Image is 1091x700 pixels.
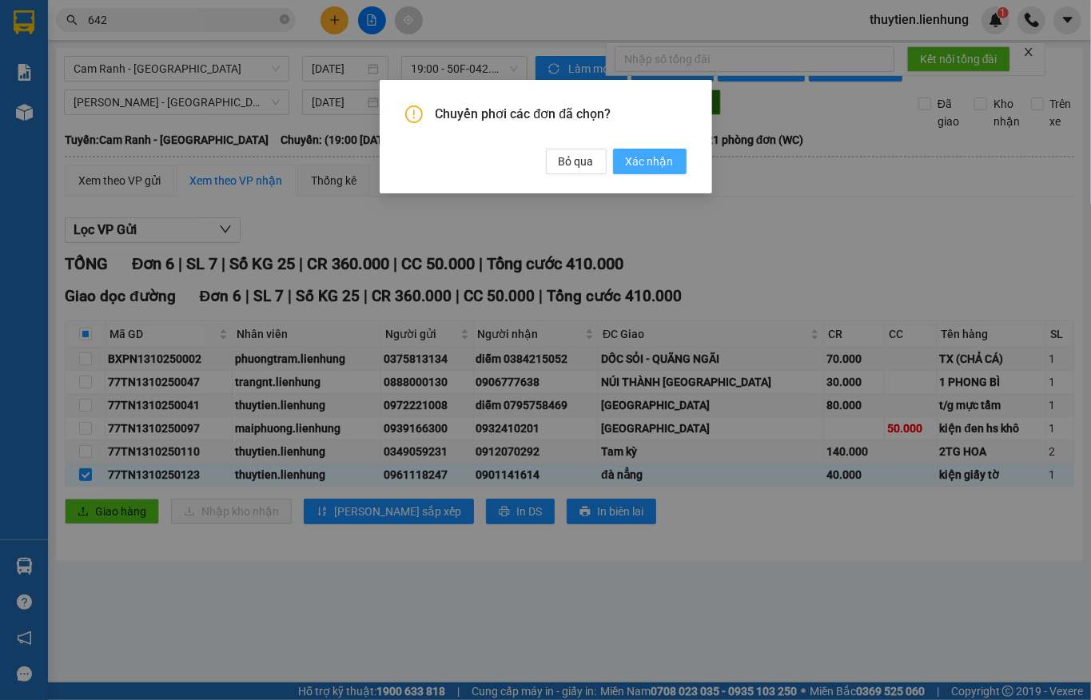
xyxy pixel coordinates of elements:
span: exclamation-circle [405,105,423,123]
span: Bỏ qua [559,153,594,170]
button: Xác nhận [613,149,687,174]
button: Bỏ qua [546,149,607,174]
span: Xác nhận [626,153,674,170]
span: Chuyển phơi các đơn đã chọn? [436,105,687,123]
